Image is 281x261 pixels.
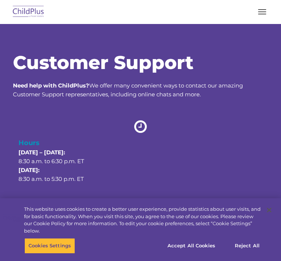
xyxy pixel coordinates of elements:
div: This website uses cookies to create a better user experience, provide statistics about user visit... [24,206,261,234]
button: Reject All [224,238,270,254]
button: Close [261,202,277,218]
span: We offer many convenient ways to contact our amazing Customer Support representatives, including ... [13,82,243,98]
strong: Need help with ChildPlus? [13,82,89,89]
p: 8:30 a.m. to 6:30 p.m. ET 8:30 a.m. to 5:30 p.m. ET [18,148,263,183]
img: ChildPlus by Procare Solutions [11,3,46,21]
button: Accept All Cookies [163,238,219,254]
strong: [DATE] – [DATE]: [18,149,65,156]
h4: Hours [18,138,263,148]
button: Cookies Settings [24,238,75,254]
strong: [DATE]: [18,166,40,174]
span: Customer Support [13,51,193,74]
